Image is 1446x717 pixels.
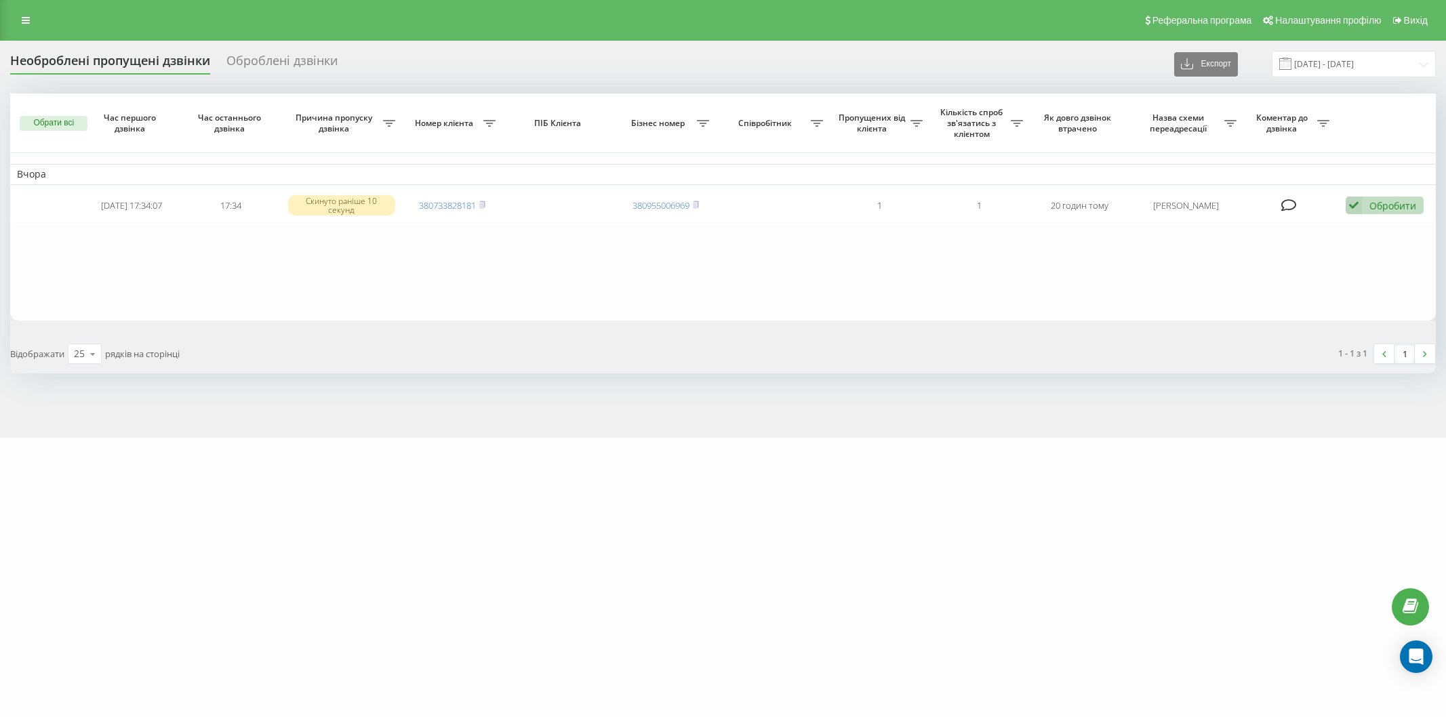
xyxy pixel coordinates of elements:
[105,348,180,360] span: рядків на сторінці
[1394,344,1415,363] a: 1
[226,54,338,75] div: Оброблені дзвінки
[1250,112,1317,134] span: Коментар до дзвінка
[623,118,697,129] span: Бізнес номер
[409,118,483,129] span: Номер клієнта
[74,347,85,361] div: 25
[723,118,811,129] span: Співробітник
[1275,15,1381,26] span: Налаштування профілю
[1338,346,1367,360] div: 1 - 1 з 1
[837,112,910,134] span: Пропущених від клієнта
[929,188,1029,224] td: 1
[1129,188,1243,224] td: [PERSON_NAME]
[830,188,929,224] td: 1
[1152,15,1252,26] span: Реферальна програма
[419,199,476,211] a: 380733828181
[93,112,170,134] span: Час першого дзвінка
[181,188,281,224] td: 17:34
[514,118,604,129] span: ПІБ Клієнта
[10,348,64,360] span: Відображати
[10,164,1436,184] td: Вчора
[1174,52,1238,77] button: Експорт
[193,112,270,134] span: Час останнього дзвінка
[10,54,210,75] div: Необроблені пропущені дзвінки
[288,195,395,216] div: Скинуто раніше 10 секунд
[1400,640,1432,673] div: Open Intercom Messenger
[1404,15,1428,26] span: Вихід
[936,107,1010,139] span: Кількість спроб зв'язатись з клієнтом
[1136,112,1224,134] span: Назва схеми переадресації
[1369,199,1416,212] div: Обробити
[288,112,384,134] span: Причина пропуску дзвінка
[1041,112,1118,134] span: Як довго дзвінок втрачено
[632,199,689,211] a: 380955006969
[81,188,181,224] td: [DATE] 17:34:07
[20,116,87,131] button: Обрати всі
[1030,188,1129,224] td: 20 годин тому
